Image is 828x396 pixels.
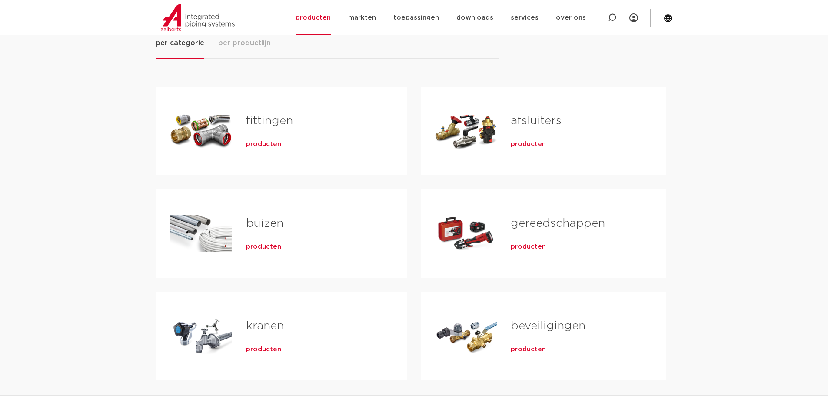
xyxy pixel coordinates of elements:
[156,38,204,48] span: per categorie
[511,115,562,126] a: afsluiters
[246,115,293,126] a: fittingen
[246,140,281,149] a: producten
[246,218,283,229] a: buizen
[511,140,546,149] a: producten
[511,345,546,354] a: producten
[511,218,605,229] a: gereedschappen
[246,320,284,332] a: kranen
[156,37,673,394] div: Tabs. Open items met enter of spatie, sluit af met escape en navigeer met de pijltoetsen.
[246,345,281,354] a: producten
[511,320,585,332] a: beveiligingen
[218,38,271,48] span: per productlijn
[246,243,281,251] a: producten
[511,243,546,251] a: producten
